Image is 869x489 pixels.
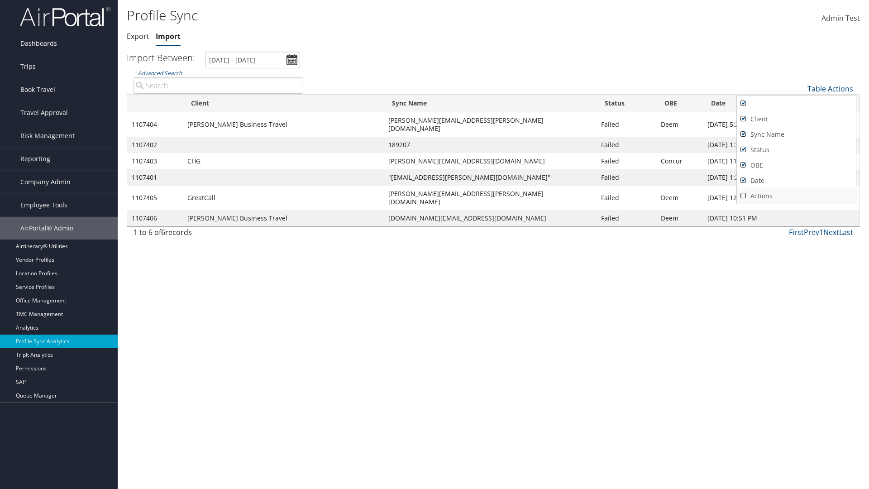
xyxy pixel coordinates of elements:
span: Employee Tools [20,194,67,216]
span: Reporting [20,148,50,170]
a: OBE [737,158,856,173]
span: Travel Approval [20,101,68,124]
span: Trips [20,55,36,78]
span: Company Admin [20,171,71,193]
span: AirPortal® Admin [20,217,74,240]
img: airportal-logo.png [20,6,110,27]
a: Sync Name [737,127,856,142]
a: Client [737,111,856,127]
a: Status [737,142,856,158]
span: Risk Management [20,125,75,147]
span: Dashboards [20,32,57,55]
a: Actions [737,188,856,204]
a: Date [737,173,856,188]
span: Book Travel [20,78,55,101]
